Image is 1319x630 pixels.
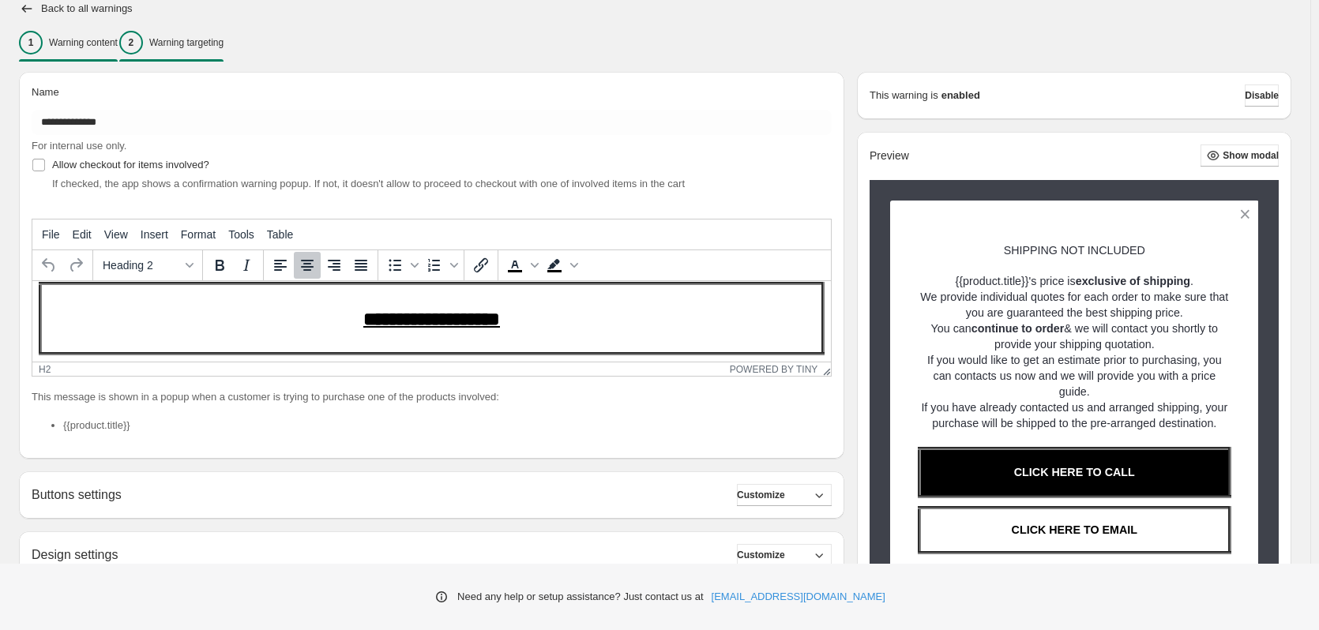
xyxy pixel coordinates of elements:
button: Italic [233,252,260,279]
span: Name [32,86,59,98]
span: Table [267,228,293,241]
iframe: Rich Text Area [32,281,831,362]
strong: continue to order [971,322,1065,335]
h2: Back to all warnings [41,2,133,15]
h2: Preview [870,149,909,163]
span: Insert [141,228,168,241]
p: If you would like to get an estimate prior to purchasing, you can contacts us now and we will pro... [918,352,1231,399]
span: Customize [737,489,785,501]
li: {{product.title}} [63,418,832,433]
button: Align center [294,252,321,279]
button: Align right [321,252,348,279]
span: Tools [228,228,254,241]
button: Insert/edit link [468,252,494,279]
button: Undo [36,252,62,279]
span: File [42,228,60,241]
span: Format [181,228,216,241]
div: 2 [119,31,143,54]
button: Bold [206,252,233,279]
span: View [104,228,128,241]
a: [EMAIL_ADDRESS][DOMAIN_NAME] [712,589,885,605]
span: If checked, the app shows a confirmation warning popup. If not, it doesn't allow to proceed to ch... [52,178,685,189]
p: You can & we will contact you shortly to provide your shipping quotation. [918,321,1231,352]
button: Align left [267,252,294,279]
a: CLICK HERE TO CALL [1014,466,1135,478]
h2: Buttons settings [32,487,122,502]
button: Show modal [1201,144,1279,167]
button: Redo [62,252,89,279]
div: 1 [19,31,43,54]
span: Disable [1245,89,1279,102]
span: Customize [737,549,785,561]
p: If you have already contacted us and arranged shipping, your purchase will be shipped to the pre-... [918,399,1231,431]
strong: enabled [941,88,980,103]
div: Text color [502,252,541,279]
button: Justify [348,252,374,279]
div: Resize [817,362,831,376]
p: Warning targeting [149,36,224,49]
h2: Design settings [32,547,118,562]
span: Show modal [1223,149,1279,162]
h2: SHIPPING NOT INCLUDED [918,244,1231,257]
div: Bullet list [381,252,421,279]
a: Powered by Tiny [730,364,818,375]
p: This warning is [870,88,938,103]
span: For internal use only. [32,140,126,152]
button: Customize [737,484,832,506]
a: CLICK HERE TO EMAIL [1012,523,1137,536]
p: This message is shown in a popup when a customer is trying to purchase one of the products involved: [32,389,832,405]
p: We provide individual quotes for each order to make sure that you are guaranteed the best shippin... [918,289,1231,321]
div: Numbered list [421,252,460,279]
button: 2Warning targeting [119,26,224,59]
span: Heading 2 [103,259,180,272]
p: {{product.title}}'s price is . [918,273,1231,289]
div: Background color [541,252,581,279]
strong: exclusive of shipping [1076,275,1190,287]
div: h2 [39,364,51,375]
span: Allow checkout for items involved? [52,159,209,171]
button: 1Warning content [19,26,118,59]
button: Formats [96,252,199,279]
span: Edit [73,228,92,241]
button: Customize [737,544,832,566]
p: Warning content [49,36,118,49]
button: Disable [1245,84,1279,107]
